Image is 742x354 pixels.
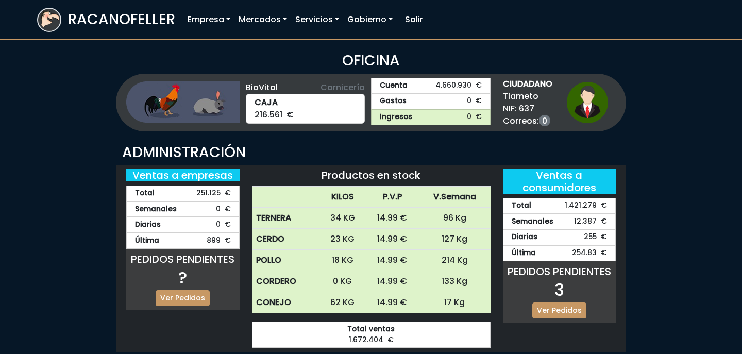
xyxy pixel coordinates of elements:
span: ? [178,266,187,289]
a: Gobierno [343,9,397,30]
div: 255 € [503,229,616,245]
a: Salir [401,9,427,30]
strong: Última [135,235,159,246]
span: 3 [554,278,564,301]
td: 96 Kg [419,208,491,229]
div: 254.83 € [503,245,616,261]
h5: Ventas a consumidores [503,169,616,194]
h5: PEDIDOS PENDIENTES [503,265,616,278]
td: 214 Kg [419,250,491,271]
h5: Ventas a empresas [126,169,240,181]
td: 18 KG [319,250,366,271]
td: 34 KG [319,208,366,229]
a: Ingresos0 € [371,109,491,125]
strong: Total [512,200,531,211]
strong: Semanales [512,216,553,227]
td: 14.99 € [366,292,419,313]
td: 14.99 € [366,271,419,292]
strong: CAJA [255,96,357,109]
td: 62 KG [319,292,366,313]
td: 14.99 € [366,229,419,250]
th: CONEJO [252,292,319,313]
strong: Total ventas [261,324,482,335]
strong: Última [512,248,536,259]
th: P.V.P [366,187,419,208]
th: CORDERO [252,271,319,292]
strong: Diarias [512,232,537,243]
span: Carnicería [321,81,365,94]
strong: Cuenta [380,80,408,91]
div: 251.125 € [126,186,240,201]
span: Tlameto [503,90,552,103]
div: 1.672.404 € [252,322,491,348]
div: 0 € [126,217,240,233]
strong: Diarias [135,220,161,230]
img: ciudadano1.png [567,82,608,123]
a: Servicios [291,9,343,30]
a: Gastos0 € [371,93,491,109]
a: Mercados [234,9,291,30]
td: 133 Kg [419,271,491,292]
th: V.Semana [419,187,491,208]
div: 1.421.279 € [503,198,616,214]
span: Correos: [503,115,552,127]
h5: Productos en stock [252,169,491,181]
h3: ADMINISTRACIÓN [122,144,620,161]
span: NIF: 637 [503,103,552,115]
th: TERNERA [252,208,319,229]
td: 17 Kg [419,292,491,313]
strong: Gastos [380,96,407,107]
img: ganaderia.png [126,81,240,123]
th: KILOS [319,187,366,208]
strong: Ingresos [380,112,412,123]
strong: Semanales [135,204,177,215]
a: 0 [539,115,550,126]
div: 0 € [126,201,240,217]
div: 899 € [126,233,240,249]
div: BioVital [246,81,365,94]
td: 127 Kg [419,229,491,250]
td: 0 KG [319,271,366,292]
strong: CIUDADANO [503,78,552,90]
div: 216.561 € [246,94,365,124]
div: 12.387 € [503,214,616,230]
a: Ver Pedidos [156,290,210,306]
img: logoracarojo.png [38,9,60,28]
a: RACANOFELLER [37,5,175,35]
h3: OFICINA [37,52,705,70]
th: CERDO [252,229,319,250]
td: 14.99 € [366,250,419,271]
td: 23 KG [319,229,366,250]
h3: RACANOFELLER [68,11,175,28]
a: Empresa [183,9,234,30]
strong: Total [135,188,155,199]
td: 14.99 € [366,208,419,229]
th: POLLO [252,250,319,271]
h5: PEDIDOS PENDIENTES [126,253,240,265]
a: Cuenta4.660.930 € [371,78,491,94]
a: Ver Pedidos [532,302,586,318]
